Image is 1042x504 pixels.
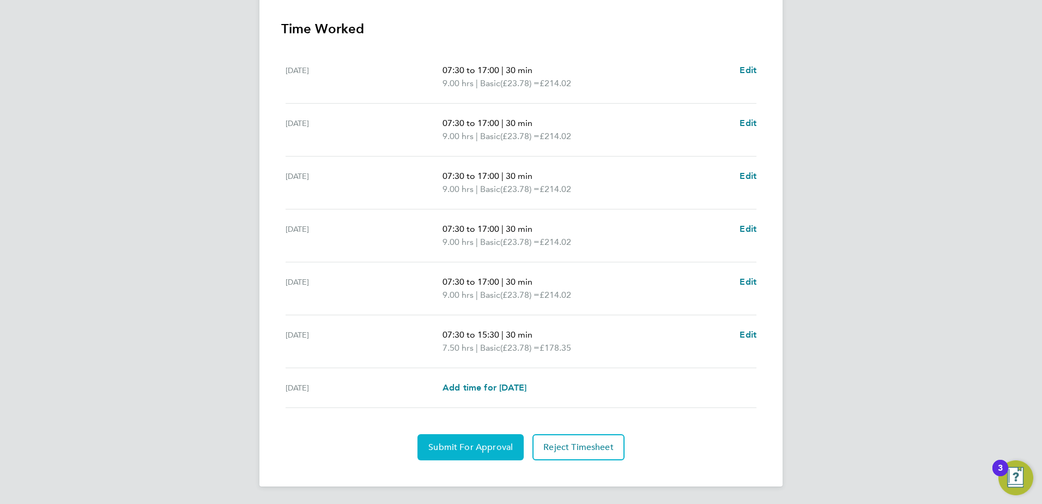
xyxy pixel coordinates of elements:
[443,184,474,194] span: 9.00 hrs
[476,184,478,194] span: |
[443,131,474,141] span: 9.00 hrs
[540,131,571,141] span: £214.02
[480,289,500,302] span: Basic
[740,277,756,287] span: Edit
[443,78,474,88] span: 9.00 hrs
[480,130,500,143] span: Basic
[428,442,513,453] span: Submit For Approval
[740,171,756,181] span: Edit
[740,275,756,289] a: Edit
[286,117,443,143] div: [DATE]
[443,65,499,75] span: 07:30 to 17:00
[998,468,1003,482] div: 3
[443,329,499,340] span: 07:30 to 15:30
[476,237,478,247] span: |
[443,290,474,300] span: 9.00 hrs
[506,329,532,340] span: 30 min
[286,381,443,394] div: [DATE]
[506,277,532,287] span: 30 min
[480,341,500,355] span: Basic
[286,223,443,249] div: [DATE]
[286,328,443,355] div: [DATE]
[443,118,499,128] span: 07:30 to 17:00
[500,237,540,247] span: (£23.78) =
[417,434,524,460] button: Submit For Approval
[443,277,499,287] span: 07:30 to 17:00
[281,20,761,38] h3: Time Worked
[740,117,756,130] a: Edit
[540,184,571,194] span: £214.02
[476,78,478,88] span: |
[501,118,504,128] span: |
[476,343,478,353] span: |
[480,236,500,249] span: Basic
[506,118,532,128] span: 30 min
[506,65,532,75] span: 30 min
[443,171,499,181] span: 07:30 to 17:00
[998,460,1033,495] button: Open Resource Center, 3 new notifications
[543,442,614,453] span: Reject Timesheet
[500,131,540,141] span: (£23.78) =
[740,328,756,341] a: Edit
[740,65,756,75] span: Edit
[286,275,443,302] div: [DATE]
[501,277,504,287] span: |
[443,237,474,247] span: 9.00 hrs
[480,77,500,90] span: Basic
[740,64,756,77] a: Edit
[540,237,571,247] span: £214.02
[532,434,625,460] button: Reject Timesheet
[443,382,526,393] span: Add time for [DATE]
[286,64,443,90] div: [DATE]
[540,290,571,300] span: £214.02
[286,170,443,196] div: [DATE]
[740,224,756,234] span: Edit
[500,343,540,353] span: (£23.78) =
[501,329,504,340] span: |
[501,224,504,234] span: |
[540,78,571,88] span: £214.02
[506,224,532,234] span: 30 min
[476,131,478,141] span: |
[501,65,504,75] span: |
[740,329,756,340] span: Edit
[740,170,756,183] a: Edit
[476,290,478,300] span: |
[443,381,526,394] a: Add time for [DATE]
[480,183,500,196] span: Basic
[500,184,540,194] span: (£23.78) =
[540,343,571,353] span: £178.35
[500,78,540,88] span: (£23.78) =
[740,118,756,128] span: Edit
[740,223,756,236] a: Edit
[501,171,504,181] span: |
[443,224,499,234] span: 07:30 to 17:00
[443,343,474,353] span: 7.50 hrs
[500,290,540,300] span: (£23.78) =
[506,171,532,181] span: 30 min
